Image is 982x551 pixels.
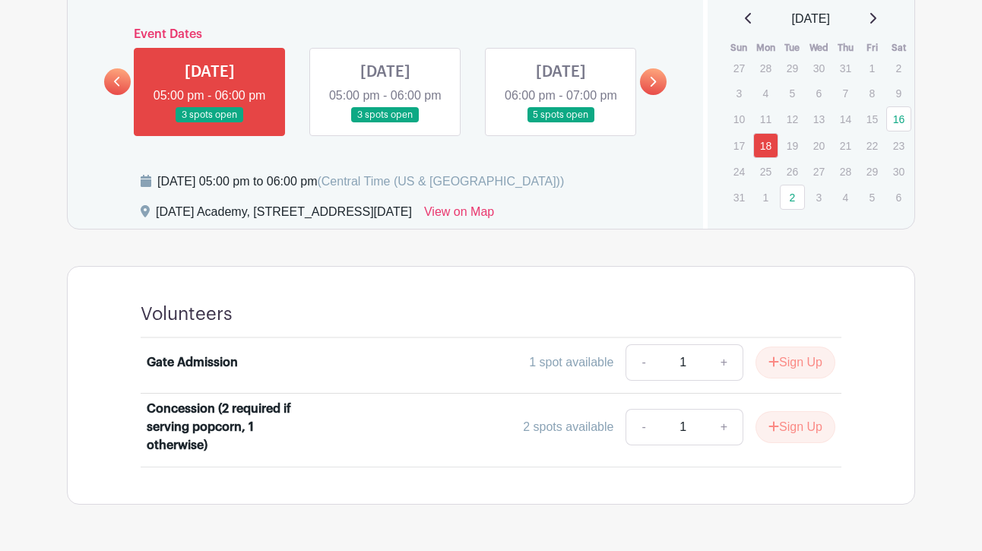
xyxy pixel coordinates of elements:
[806,56,832,80] p: 30
[753,81,778,105] p: 4
[727,134,752,157] p: 17
[886,106,911,131] a: 16
[859,40,885,55] th: Fri
[147,353,238,372] div: Gate Admission
[832,40,859,55] th: Thu
[806,40,832,55] th: Wed
[727,107,752,131] p: 10
[727,185,752,209] p: 31
[780,56,805,80] p: 29
[753,133,778,158] a: 18
[780,134,805,157] p: 19
[756,411,835,443] button: Sign Up
[626,409,660,445] a: -
[860,56,885,80] p: 1
[806,185,832,209] p: 3
[753,56,778,80] p: 28
[806,107,832,131] p: 13
[752,40,779,55] th: Mon
[705,409,743,445] a: +
[753,107,778,131] p: 11
[860,81,885,105] p: 8
[727,160,752,183] p: 24
[626,344,660,381] a: -
[860,107,885,131] p: 15
[792,10,830,28] span: [DATE]
[317,175,564,188] span: (Central Time (US & [GEOGRAPHIC_DATA]))
[705,344,743,381] a: +
[860,134,885,157] p: 22
[780,81,805,105] p: 5
[157,173,564,191] div: [DATE] 05:00 pm to 06:00 pm
[833,160,858,183] p: 28
[806,81,832,105] p: 6
[885,40,912,55] th: Sat
[833,81,858,105] p: 7
[753,185,778,209] p: 1
[886,134,911,157] p: 23
[727,56,752,80] p: 27
[529,353,613,372] div: 1 spot available
[727,81,752,105] p: 3
[780,160,805,183] p: 26
[860,160,885,183] p: 29
[147,400,301,454] div: Concession (2 required if serving popcorn, 1 otherwise)
[779,40,806,55] th: Tue
[523,418,613,436] div: 2 spots available
[424,203,494,227] a: View on Map
[131,27,640,42] h6: Event Dates
[886,160,911,183] p: 30
[833,185,858,209] p: 4
[886,56,911,80] p: 2
[780,185,805,210] a: 2
[753,160,778,183] p: 25
[726,40,752,55] th: Sun
[780,107,805,131] p: 12
[806,134,832,157] p: 20
[141,303,233,325] h4: Volunteers
[806,160,832,183] p: 27
[756,347,835,378] button: Sign Up
[833,107,858,131] p: 14
[156,203,412,227] div: [DATE] Academy, [STREET_ADDRESS][DATE]
[886,185,911,209] p: 6
[886,81,911,105] p: 9
[833,134,858,157] p: 21
[860,185,885,209] p: 5
[833,56,858,80] p: 31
